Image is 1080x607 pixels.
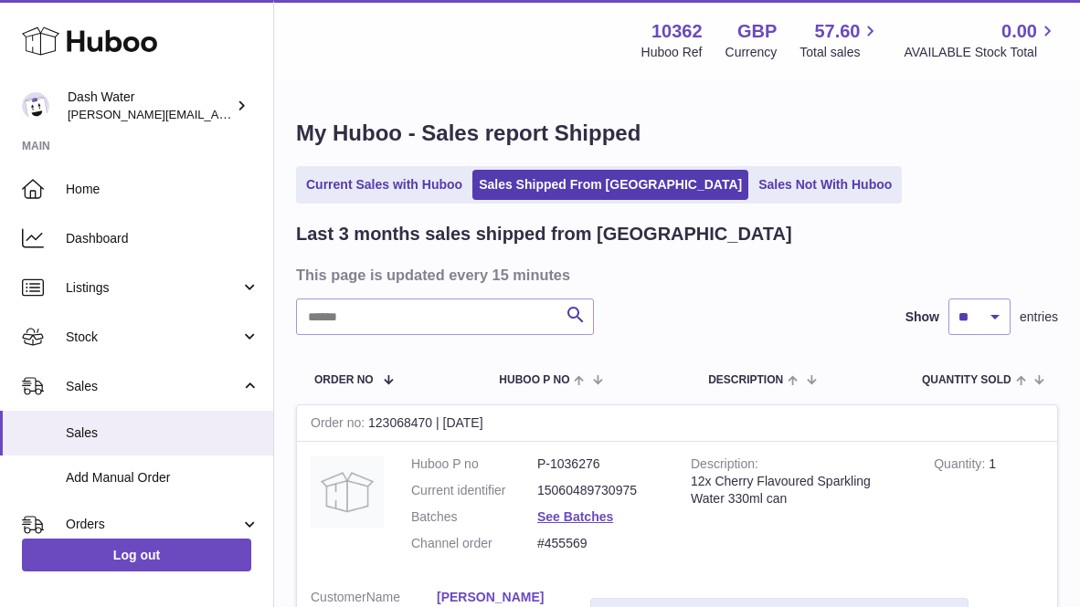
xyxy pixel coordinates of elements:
[411,455,537,473] dt: Huboo P no
[66,329,240,346] span: Stock
[68,89,232,123] div: Dash Water
[905,309,939,326] label: Show
[537,509,613,524] a: See Batches
[411,535,537,552] dt: Channel order
[691,456,758,476] strong: Description
[437,589,563,606] a: [PERSON_NAME]
[66,230,259,247] span: Dashboard
[920,442,1057,575] td: 1
[708,374,783,386] span: Description
[472,170,748,200] a: Sales Shipped From [GEOGRAPHIC_DATA]
[934,456,989,476] strong: Quantity
[66,469,259,487] span: Add Manual Order
[68,107,366,121] span: [PERSON_NAME][EMAIL_ADDRESS][DOMAIN_NAME]
[799,44,881,61] span: Total sales
[537,535,663,552] dd: #455569
[66,516,240,533] span: Orders
[300,170,469,200] a: Current Sales with Huboo
[297,405,1057,442] div: 123068470 | [DATE]
[922,374,1011,386] span: Quantity Sold
[66,279,240,297] span: Listings
[814,19,860,44] span: 57.60
[1001,19,1037,44] span: 0.00
[537,482,663,499] dd: 15060489730975
[66,181,259,198] span: Home
[22,92,49,120] img: james@dash-water.com
[66,378,240,395] span: Sales
[411,508,537,526] dt: Batches
[651,19,703,44] strong: 10362
[1020,309,1058,326] span: entries
[66,424,259,442] span: Sales
[311,590,366,604] span: Customer
[904,44,1058,61] span: AVAILABLE Stock Total
[691,473,906,508] div: 12x Cherry Flavoured Sparkling Water 330ml can
[904,19,1058,61] a: 0.00 AVAILABLE Stock Total
[411,482,537,499] dt: Current identifier
[725,44,778,61] div: Currency
[22,539,251,571] a: Log out
[737,19,777,44] strong: GBP
[296,119,1058,148] h1: My Huboo - Sales report Shipped
[311,415,368,434] strong: Order no
[752,170,898,200] a: Sales Not With Huboo
[641,44,703,61] div: Huboo Ref
[314,374,374,386] span: Order No
[296,222,792,246] h2: Last 3 months sales shipped from [GEOGRAPHIC_DATA]
[537,455,663,473] dd: P-1036276
[296,265,1054,285] h3: This page is updated every 15 minutes
[499,374,569,386] span: Huboo P no
[799,19,881,61] a: 57.60 Total sales
[311,455,384,529] img: no-photo.jpg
